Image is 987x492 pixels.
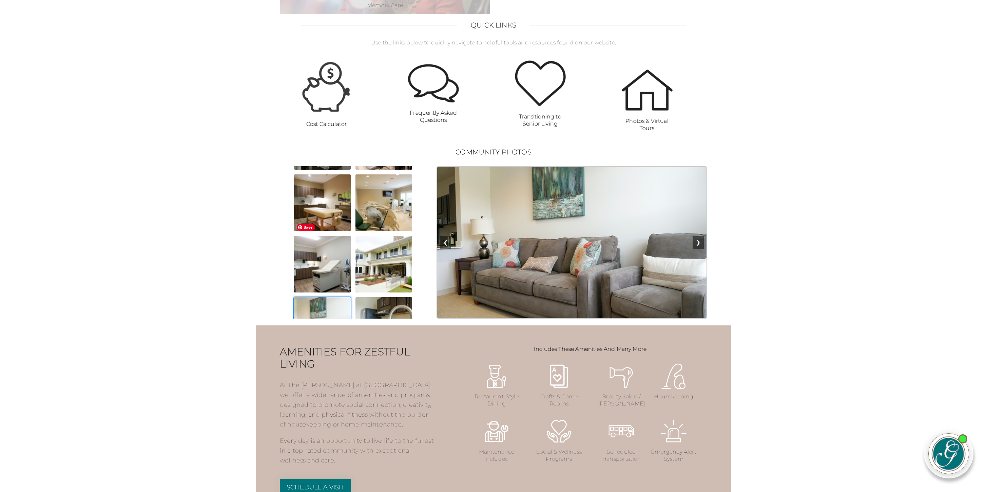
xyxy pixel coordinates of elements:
[297,224,315,231] span: Save
[473,449,520,463] p: Maintenance Included
[387,64,480,124] a: Frequently Asked Questions Frequently Asked Questions
[625,118,669,131] strong: Photos & Virtual Tours
[545,363,573,390] img: Crafts & Game Rooms
[280,39,707,46] p: Use the links below to quickly navigate to helpful tools and resources found on our website.
[660,418,687,445] img: Emergency Alert System
[536,449,582,463] p: Social & Wellness Programs
[280,346,436,370] h2: Amenities for Zestful Living
[929,434,969,474] img: avatar
[608,418,635,445] img: Scheduled Transportation
[622,70,673,111] img: Photos & Virtual Tours
[650,393,697,400] p: Housekeeping
[280,380,436,436] p: At The [PERSON_NAME] at [GEOGRAPHIC_DATA], we offer a wide range of amenities and programs design...
[608,363,635,390] img: Beauty Salon / Barber
[483,363,510,390] img: Restaurant-Style Dining
[515,60,566,107] img: Transitioning to Senior Living
[660,363,687,390] img: Housekeeping
[280,436,436,465] p: Every day is an opportunity to live life to the fullest in a top-rated community with exceptional...
[718,271,973,416] iframe: iframe
[598,449,645,463] p: Scheduled Transportation
[493,60,587,128] a: Transitioning to Senior Living Transitioning to Senior Living
[408,64,459,103] img: Frequently Asked Questions
[301,60,352,114] img: Cost Calculator
[473,346,707,352] h3: Includes These Amenities And Many More
[306,121,347,127] strong: Cost Calculator
[650,449,697,463] p: Emergency Alert System
[483,418,510,445] img: Maintenance Included
[693,236,704,249] button: Next Image
[280,60,373,128] a: Cost Calculator Cost Calculator
[545,418,573,445] img: Social & Wellness Programs
[473,393,520,408] p: Restaurant-Style Dining
[536,393,582,408] p: Crafts & Game Rooms
[471,21,516,29] h2: Quick Links
[600,70,694,132] a: Photos & Virtual Tours Photos & Virtual Tours
[440,236,451,249] button: Previous Image
[456,148,531,156] h2: Community Photos
[410,110,457,123] strong: Frequently Asked Questions
[519,113,561,127] strong: Transitioning to Senior Living
[598,393,645,408] p: Beauty Salon / [PERSON_NAME]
